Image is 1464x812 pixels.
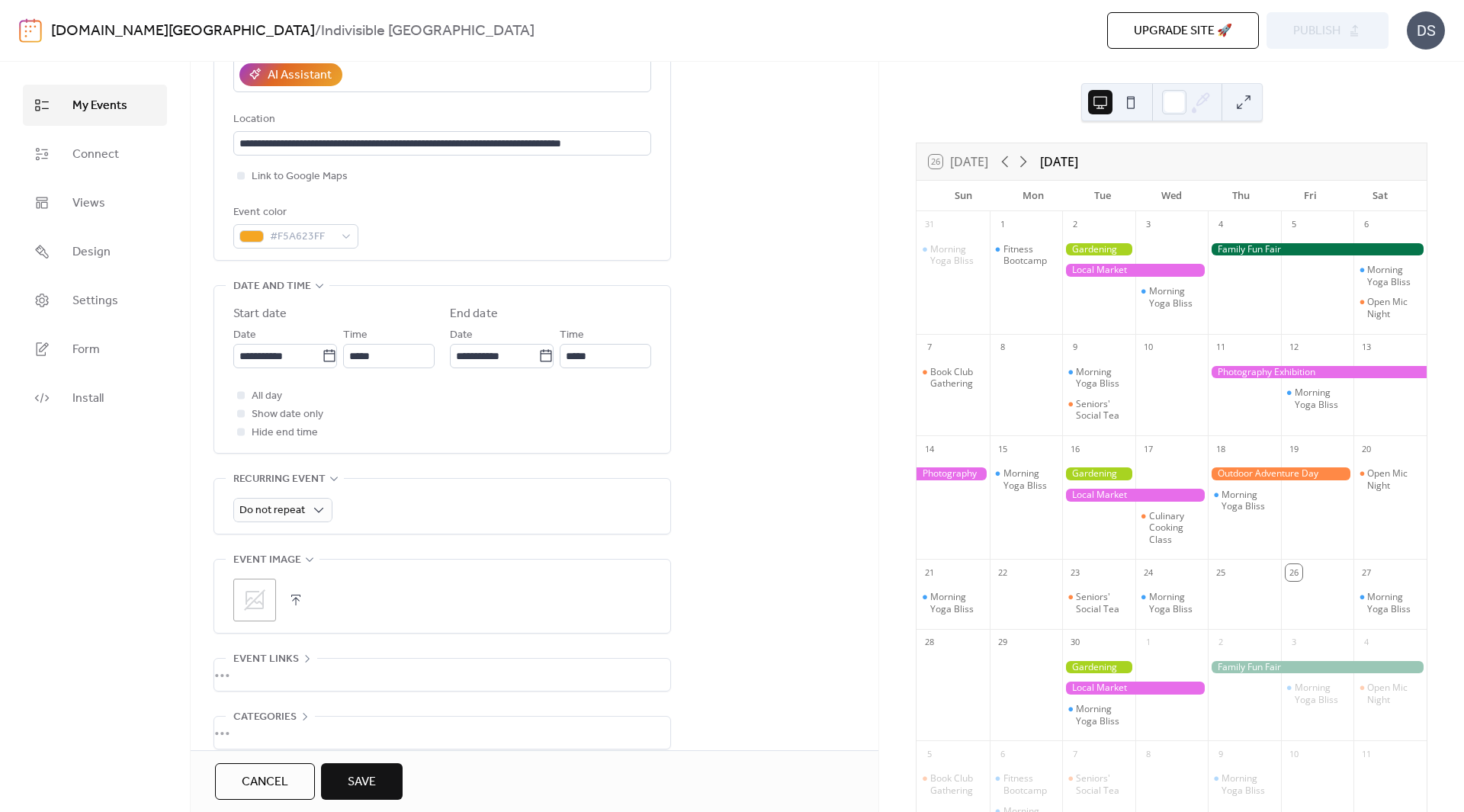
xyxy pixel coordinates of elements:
[1353,264,1427,287] div: Morning Yoga Bliss
[450,305,498,323] div: End date
[1367,264,1421,287] div: Morning Yoga Bliss
[23,377,167,419] a: Install
[19,18,42,43] img: logo
[233,326,256,345] span: Date
[1281,387,1354,410] div: Morning Yoga Bliss
[1208,489,1281,512] div: Morning Yoga Bliss
[23,182,167,223] a: Views
[242,773,288,791] span: Cancel
[921,746,938,762] div: 5
[994,217,1011,233] div: 1
[1140,339,1157,356] div: 10
[1140,217,1157,233] div: 3
[215,763,315,800] button: Cancel
[23,329,167,370] a: Form
[1062,682,1208,695] div: Local Market
[1222,489,1275,512] div: Morning Yoga Bliss
[1222,772,1275,796] div: Morning Yoga Bliss
[1212,634,1229,651] div: 2
[1149,285,1202,309] div: Morning Yoga Bliss
[1345,181,1414,211] div: Sat
[1003,467,1057,491] div: Morning Yoga Bliss
[1212,564,1229,581] div: 25
[315,17,321,46] b: /
[1208,772,1281,796] div: Morning Yoga Bliss
[1134,22,1232,40] span: Upgrade site 🚀
[1076,703,1129,727] div: Morning Yoga Bliss
[1149,510,1202,546] div: Culinary Cooking Class
[1003,243,1057,267] div: Fitness Bootcamp
[921,441,938,457] div: 14
[1358,441,1375,457] div: 20
[214,659,670,691] div: •••
[233,650,299,669] span: Event links
[233,111,648,129] div: Location
[994,634,1011,651] div: 29
[1076,772,1129,796] div: Seniors' Social Tea
[994,746,1011,762] div: 6
[1367,467,1421,491] div: Open Mic Night
[560,326,584,345] span: Time
[921,217,938,233] div: 31
[1276,181,1345,211] div: Fri
[72,341,100,359] span: Form
[990,467,1063,491] div: Morning Yoga Bliss
[929,181,998,211] div: Sun
[1067,564,1084,581] div: 23
[1062,591,1135,615] div: Seniors' Social Tea
[1140,746,1157,762] div: 8
[23,85,167,126] a: My Events
[233,579,276,621] div: ;
[252,387,282,406] span: All day
[72,97,127,115] span: My Events
[214,717,670,749] div: •••
[1062,489,1208,502] div: Local Market
[1067,634,1084,651] div: 30
[1003,772,1057,796] div: Fitness Bootcamp
[450,326,473,345] span: Date
[1286,339,1302,356] div: 12
[1140,564,1157,581] div: 24
[1076,591,1129,615] div: Seniors' Social Tea
[1062,703,1135,727] div: Morning Yoga Bliss
[917,366,990,390] div: Book Club Gathering
[930,591,984,615] div: Morning Yoga Bliss
[233,278,311,296] span: Date and time
[1067,339,1084,356] div: 9
[1407,11,1445,50] div: DS
[72,243,111,262] span: Design
[1208,366,1427,379] div: Photography Exhibition
[1062,772,1135,796] div: Seniors' Social Tea
[917,243,990,267] div: Morning Yoga Bliss
[1135,591,1209,615] div: Morning Yoga Bliss
[1067,441,1084,457] div: 16
[1062,398,1135,422] div: Seniors' Social Tea
[1062,661,1135,674] div: Gardening Workshop
[1067,746,1084,762] div: 7
[994,339,1011,356] div: 8
[1135,510,1209,546] div: Culinary Cooking Class
[1137,181,1206,211] div: Wed
[343,326,368,345] span: Time
[321,763,403,800] button: Save
[1367,591,1421,615] div: Morning Yoga Bliss
[1353,296,1427,319] div: Open Mic Night
[921,564,938,581] div: 21
[1212,441,1229,457] div: 18
[1149,591,1202,615] div: Morning Yoga Bliss
[1040,152,1078,171] div: [DATE]
[23,133,167,175] a: Connect
[1076,366,1129,390] div: Morning Yoga Bliss
[233,305,287,323] div: Start date
[1286,746,1302,762] div: 10
[1140,634,1157,651] div: 1
[1358,746,1375,762] div: 11
[994,564,1011,581] div: 22
[1281,682,1354,705] div: Morning Yoga Bliss
[1358,564,1375,581] div: 27
[1212,339,1229,356] div: 11
[1367,296,1421,319] div: Open Mic Night
[321,17,535,46] b: Indivisible [GEOGRAPHIC_DATA]
[990,772,1063,796] div: Fitness Bootcamp
[1076,398,1129,422] div: Seniors' Social Tea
